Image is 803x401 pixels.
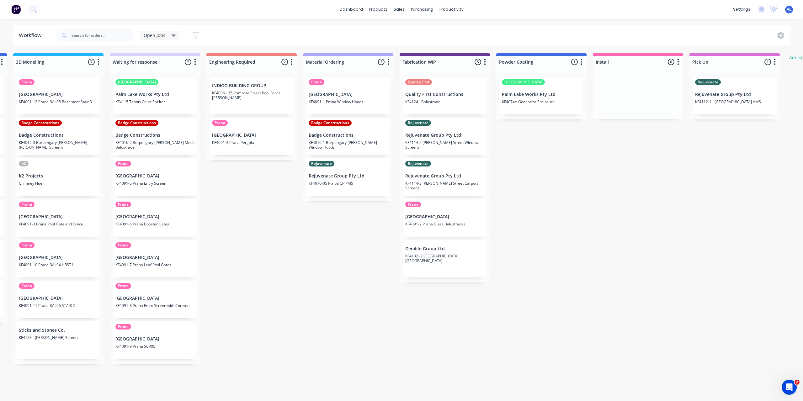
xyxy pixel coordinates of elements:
p: KF4123 - [PERSON_NAME] Screens [19,335,98,340]
div: Prana[GEOGRAPHIC_DATA]KF4091-3 Prana Pool Gate and Fence [16,199,100,237]
p: KF4091-6 Prana Booster Gates [115,222,194,226]
p: Badge Constructions [19,133,98,138]
p: Rejuvenate Group Pty Ltd [309,173,388,179]
div: K2 [19,161,29,166]
span: Open Jobs [144,32,165,39]
div: Badge ConstructionsBadge ConstructionsKF4016-1 Burpengary [PERSON_NAME] Window Hoods [306,118,390,155]
div: settings [730,5,753,14]
div: Badge Constructions [309,120,352,126]
div: Rejuvenate [405,161,431,166]
p: INDIGO BUILDING GROUP [212,83,291,88]
div: Prana [115,161,131,166]
div: Quality FirstQuality First ConstructionsKF4124 - Balustrade [403,77,487,114]
p: KF4091-10 Prana BAL04 HRST1 [19,262,98,267]
p: [GEOGRAPHIC_DATA] [19,255,98,260]
div: Prana [19,79,35,85]
div: Prana [19,242,35,248]
div: Prana[GEOGRAPHIC_DATA]KF4091-7 Prana Leaf Pool Gates [113,240,197,277]
div: RejuvenateRejuvenate Group Pty LtdKF4114-2 [PERSON_NAME] Street Window Screens [403,118,487,155]
div: Badge Constructions [115,120,158,126]
div: Prana [115,283,131,289]
p: Rejuvenate Group Pty Ltd [405,133,484,138]
div: Badge Constructions [19,120,62,126]
p: Rejuvenate Group Pty Ltd [695,92,774,97]
p: Palm Lake Works Pty Ltd [502,92,581,97]
div: Gemlife Group LtdKF4132 - [GEOGRAPHIC_DATA] [GEOGRAPHIC_DATA] [403,240,487,277]
div: K2K2 ProjectsChimney Flue [16,158,100,196]
p: Palm Lake Works Pty Ltd [115,92,194,97]
div: Prana[GEOGRAPHIC_DATA]KF4091-4 Prana Pergola [210,118,294,155]
div: purchasing [408,5,436,14]
p: Rejuvenate Group Pty Ltd [405,173,484,179]
p: KF4114-3 [PERSON_NAME] Street Carport Screens [405,181,484,190]
div: Prana[GEOGRAPHIC_DATA]KF4091-12 Prana BAL05 Basement Stair 3 [16,77,100,114]
p: KF4091-8 Prana Front Screen with Coreten [115,303,194,308]
div: Prana [19,283,35,289]
p: Chimney Flue [19,181,98,186]
p: [GEOGRAPHIC_DATA] [19,92,98,97]
p: Gemlife Group Ltd [405,246,484,251]
div: Badge ConstructionsBadge ConstructionsKF4016-3 Burpengary [PERSON_NAME] [PERSON_NAME] Screens [16,118,100,155]
div: Sticks and Stones Co.KF4123 - [PERSON_NAME] Screens [16,321,100,359]
div: Quality First [405,79,432,85]
p: KF4091-2 Prana Glass Balustrades [405,222,484,226]
p: KF4016-3 Burpengary [PERSON_NAME] [PERSON_NAME] Screens [19,140,98,150]
div: Prana [115,324,131,330]
p: K2 Projects [19,173,98,179]
a: dashboard [337,5,366,14]
p: KF4074A Generator Enclosure [502,99,581,104]
div: [GEOGRAPHIC_DATA] [502,79,545,85]
p: Badge Constructions [115,133,194,138]
div: RejuvenateRejuvenate Group Pty LtdKF4114-3 [PERSON_NAME] Street Carport Screens [403,158,487,196]
div: products [366,5,391,14]
p: [GEOGRAPHIC_DATA] [309,92,388,97]
div: Prana [309,79,324,85]
div: Workflow [19,32,45,39]
p: KF4016-2 Burpengary [PERSON_NAME] Mesh Balustrade [115,140,194,150]
span: AL [787,7,791,12]
p: [GEOGRAPHIC_DATA] [115,173,194,179]
p: KF4132 - [GEOGRAPHIC_DATA] [GEOGRAPHIC_DATA] [405,254,484,263]
p: KF4091-9 Prana SCR05 [115,344,194,349]
iframe: Intercom live chat [782,380,797,395]
div: Prana [405,202,421,207]
p: Badge Constructions [309,133,388,138]
p: KF4070-05 Pialba CP PMS [309,181,388,186]
p: [GEOGRAPHIC_DATA] [19,214,98,219]
div: Prana[GEOGRAPHIC_DATA]KF4091-6 Prana Booster Gates [113,199,197,237]
p: [GEOGRAPHIC_DATA] [115,255,194,260]
div: Prana[GEOGRAPHIC_DATA]KF4091-1 Prana Window Hoods [306,77,390,114]
div: Prana[GEOGRAPHIC_DATA]KF4091-10 Prana BAL04 HRST1 [16,240,100,277]
p: KF4114-2 [PERSON_NAME] Street Window Screens [405,140,484,150]
p: KF4091-1 Prana Window Hoods [309,99,388,104]
div: Prana[GEOGRAPHIC_DATA]KF4091-9 Prana SCR05 [113,321,197,359]
div: Prana[GEOGRAPHIC_DATA]KF4091-8 Prana Front Screen with Coreten [113,281,197,318]
input: Search for orders... [72,29,134,42]
span: 2 [795,380,800,385]
p: [GEOGRAPHIC_DATA] [19,296,98,301]
p: KF4006 - 35 Primrose Street Pool Fence [PERSON_NAME] [212,91,291,100]
div: [GEOGRAPHIC_DATA]Palm Lake Works Pty LtdKF4115 Tennis Court Shelter [113,77,197,114]
p: KF4112-1 - [GEOGRAPHIC_DATA] AMS [695,99,774,104]
div: Rejuvenate [695,79,721,85]
div: Prana[GEOGRAPHIC_DATA]KF4091-2 Prana Glass Balustrades [403,199,487,237]
p: [GEOGRAPHIC_DATA] [115,296,194,301]
p: Quality First Constructions [405,92,484,97]
div: [GEOGRAPHIC_DATA]Palm Lake Works Pty LtdKF4074A Generator Enclosure [499,77,583,114]
img: Factory [11,5,21,14]
p: [GEOGRAPHIC_DATA] [115,336,194,342]
p: KF4091-11 Prana BAL06 STAIR 2 [19,303,98,308]
div: Prana [212,120,228,126]
div: RejuvenateRejuvenate Group Pty LtdKF4112-1 - [GEOGRAPHIC_DATA] AMS [693,77,777,114]
div: Prana [19,202,35,207]
div: Prana [115,242,131,248]
p: KF4016-1 Burpengary [PERSON_NAME] Window Hoods [309,140,388,150]
div: Badge ConstructionsBadge ConstructionsKF4016-2 Burpengary [PERSON_NAME] Mesh Balustrade [113,118,197,155]
p: KF4091-4 Prana Pergola [212,140,291,145]
p: [GEOGRAPHIC_DATA] [405,214,484,219]
div: [GEOGRAPHIC_DATA] [115,79,158,85]
div: Rejuvenate [405,120,431,126]
div: Prana[GEOGRAPHIC_DATA]KF4091-11 Prana BAL06 STAIR 2 [16,281,100,318]
div: productivity [436,5,467,14]
p: [GEOGRAPHIC_DATA] [115,214,194,219]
